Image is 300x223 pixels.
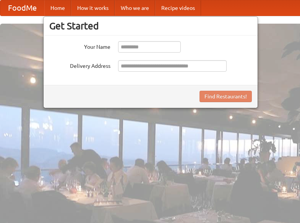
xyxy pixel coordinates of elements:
[49,41,110,51] label: Your Name
[155,0,201,16] a: Recipe videos
[199,91,252,102] button: Find Restaurants!
[115,0,155,16] a: Who we are
[49,60,110,70] label: Delivery Address
[71,0,115,16] a: How it works
[49,20,252,32] h3: Get Started
[0,0,44,16] a: FoodMe
[44,0,71,16] a: Home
